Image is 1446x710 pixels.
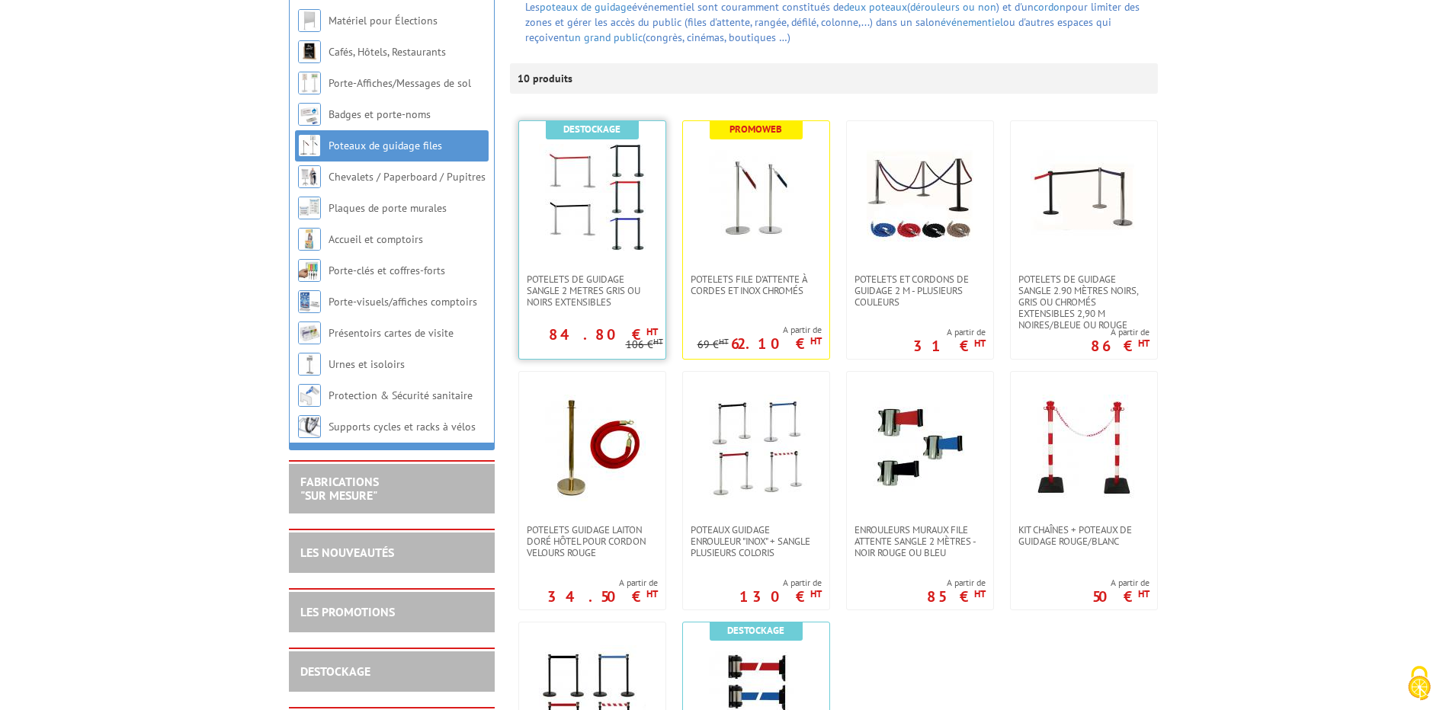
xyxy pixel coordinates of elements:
p: 62.10 € [731,339,822,348]
sup: HT [719,336,729,347]
p: 50 € [1092,592,1149,601]
a: DESTOCKAGE [300,664,370,679]
b: Destockage [563,123,620,136]
p: 69 € [697,339,729,350]
sup: HT [1138,337,1149,350]
sup: HT [653,336,663,347]
p: 130 € [739,592,822,601]
a: Potelets file d'attente à cordes et Inox Chromés [683,273,829,296]
img: Porte-Affiches/Messages de sol [298,72,321,94]
button: Cookies (fenêtre modale) [1393,658,1446,710]
sup: HT [974,587,986,600]
a: Badges et porte-noms [329,107,431,121]
img: Porte-clés et coffres-forts [298,259,321,282]
sup: HT [974,337,986,350]
a: événementiel [941,15,1003,29]
span: A partir de [697,324,822,336]
p: 85 € [927,592,986,601]
a: LES NOUVEAUTÉS [300,545,394,560]
a: Porte-visuels/affiches comptoirs [329,295,477,309]
a: Porte-clés et coffres-forts [329,264,445,277]
img: Supports cycles et racks à vélos [298,415,321,438]
span: Potelets de guidage sangle 2.90 mètres noirs, gris ou chromés extensibles 2,90 m noires/bleue ou ... [1018,273,1149,331]
a: Potelets guidage laiton doré hôtel pour cordon velours rouge [519,524,665,558]
span: A partir de [547,577,658,589]
img: Protection & Sécurité sanitaire [298,384,321,407]
img: Urnes et isoloirs [298,353,321,376]
p: 84.80 € [549,330,658,339]
img: Plaques de porte murales [298,197,321,219]
img: Potelets guidage laiton doré hôtel pour cordon velours rouge [539,395,646,501]
a: Plaques de porte murales [329,201,447,215]
img: Kit chaînes + poteaux de guidage Rouge/Blanc [1031,395,1137,501]
img: Potelets et cordons de guidage 2 m - plusieurs couleurs [867,144,973,251]
a: Chevalets / Paperboard / Pupitres [329,170,486,184]
a: Potelets de guidage sangle 2.90 mètres noirs, gris ou chromés extensibles 2,90 m noires/bleue ou ... [1011,273,1157,331]
sup: HT [646,325,658,338]
sup: HT [810,334,822,347]
img: Badges et porte-noms [298,103,321,126]
a: Présentoirs cartes de visite [329,326,454,340]
a: un grand public [569,30,643,44]
a: Poteaux guidage enrouleur "inox" + sangle plusieurs coloris [683,524,829,558]
sup: HT [1138,587,1149,600]
img: Poteaux de guidage files [298,134,321,157]
img: Cafés, Hôtels, Restaurants [298,40,321,63]
span: A partir de [1091,326,1149,338]
span: POTELETS DE GUIDAGE SANGLE 2 METRES GRIS OU NOIRS EXTENSIBLEs [527,273,658,308]
a: Poteaux de guidage files [329,139,442,152]
a: Cafés, Hôtels, Restaurants [329,45,446,59]
img: Accueil et comptoirs [298,228,321,251]
span: Potelets guidage laiton doré hôtel pour cordon velours rouge [527,524,658,558]
span: Poteaux guidage enrouleur "inox" + sangle plusieurs coloris [691,524,822,558]
span: A partir de [739,577,822,589]
a: FABRICATIONS"Sur Mesure" [300,474,379,503]
sup: HT [646,587,658,600]
a: Porte-Affiches/Messages de sol [329,76,471,90]
img: POTELETS DE GUIDAGE SANGLE 2 METRES GRIS OU NOIRS EXTENSIBLEs [539,144,646,251]
img: Potelets de guidage sangle 2.90 mètres noirs, gris ou chromés extensibles 2,90 m noires/bleue ou ... [1031,144,1137,251]
a: Potelets et cordons de guidage 2 m - plusieurs couleurs [847,273,993,308]
a: Enrouleurs muraux file attente sangle 2 mètres - Noir rouge ou bleu [847,524,993,558]
span: Kit chaînes + poteaux de guidage Rouge/Blanc [1018,524,1149,547]
a: POTELETS DE GUIDAGE SANGLE 2 METRES GRIS OU NOIRS EXTENSIBLEs [519,273,665,308]
p: 86 € [1091,341,1149,350]
img: Présentoirs cartes de visite [298,321,321,344]
a: Accueil et comptoirs [329,232,423,246]
span: Enrouleurs muraux file attente sangle 2 mètres - Noir rouge ou bleu [854,524,986,558]
span: Potelets et cordons de guidage 2 m - plusieurs couleurs [854,273,986,308]
span: Potelets file d'attente à cordes et Inox Chromés [691,273,822,296]
img: Porte-visuels/affiches comptoirs [298,290,321,313]
a: LES PROMOTIONS [300,604,395,619]
a: Urnes et isoloirs [329,357,405,371]
a: Matériel pour Élections [329,14,438,27]
img: Enrouleurs muraux file attente sangle 2 mètres - Noir rouge ou bleu [867,395,973,501]
img: Chevalets / Paperboard / Pupitres [298,165,321,188]
img: Potelets file d'attente à cordes et Inox Chromés [703,144,810,251]
b: Destockage [727,624,784,637]
span: A partir de [1092,577,1149,589]
span: A partir de [913,326,986,338]
img: Poteaux guidage enrouleur [703,395,810,501]
a: Kit chaînes + poteaux de guidage Rouge/Blanc [1011,524,1157,547]
span: A partir de [927,577,986,589]
p: 34.50 € [547,592,658,601]
img: Cookies (fenêtre modale) [1400,664,1438,702]
a: Protection & Sécurité sanitaire [329,389,473,402]
sup: HT [810,587,822,600]
p: 106 € [626,339,663,350]
p: 10 produits [518,63,575,94]
a: Supports cycles et racks à vélos [329,420,476,433]
span: ...) dans un salon ou d'autres espaces qui reçoivent (congrès, cinémas, boutiques …) [525,15,1111,44]
p: 31 € [913,341,986,350]
img: Matériel pour Élections [298,9,321,32]
b: Promoweb [729,123,782,136]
